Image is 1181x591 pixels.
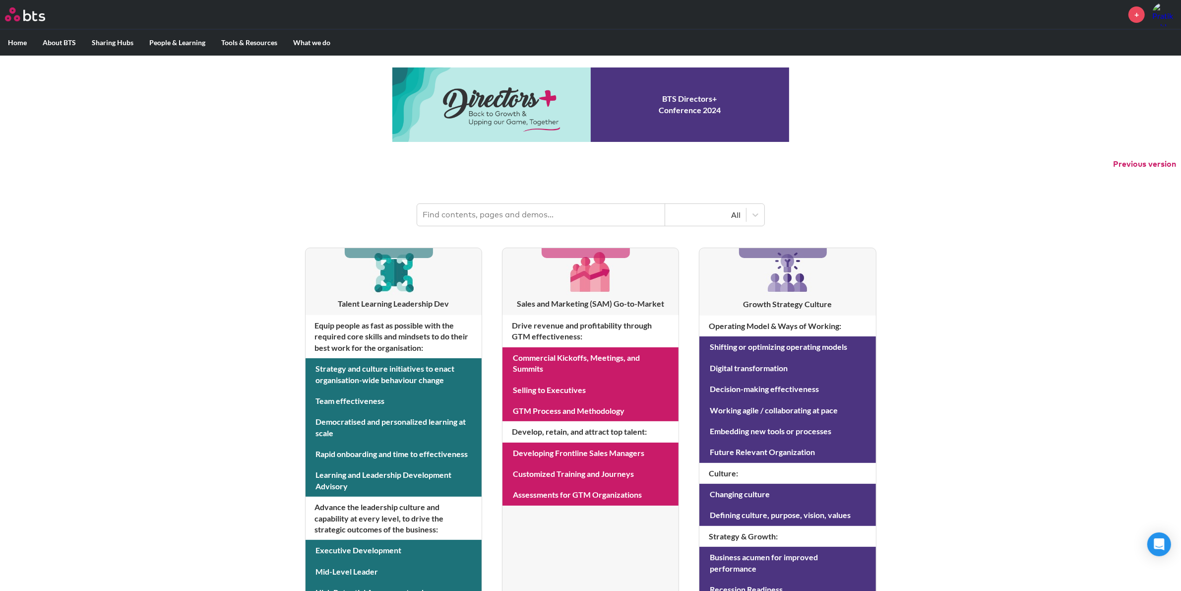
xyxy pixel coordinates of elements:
[285,30,338,56] label: What we do
[1147,532,1171,556] div: Open Intercom Messenger
[392,67,789,142] a: Conference 2024
[5,7,45,21] img: BTS Logo
[306,497,482,540] h4: Advance the leadership culture and capability at every level, to drive the strategic outcomes of ...
[1152,2,1176,26] a: Profile
[417,204,665,226] input: Find contents, pages and demos...
[699,316,875,336] h4: Operating Model & Ways of Working :
[502,421,679,442] h4: Develop, retain, and attract top talent :
[306,315,482,358] h4: Equip people as fast as possible with the required core skills and mindsets to do their best work...
[213,30,285,56] label: Tools & Resources
[84,30,141,56] label: Sharing Hubs
[1152,2,1176,26] img: Pratik Sabherwal
[1128,6,1145,23] a: +
[502,315,679,347] h4: Drive revenue and profitability through GTM effectiveness :
[370,248,417,295] img: [object Object]
[699,463,875,484] h4: Culture :
[764,248,811,296] img: [object Object]
[5,7,63,21] a: Go home
[306,298,482,309] h3: Talent Learning Leadership Dev
[699,299,875,310] h3: Growth Strategy Culture
[699,526,875,547] h4: Strategy & Growth :
[141,30,213,56] label: People & Learning
[35,30,84,56] label: About BTS
[502,298,679,309] h3: Sales and Marketing (SAM) Go-to-Market
[670,209,741,220] div: All
[1113,159,1176,170] button: Previous version
[567,248,614,295] img: [object Object]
